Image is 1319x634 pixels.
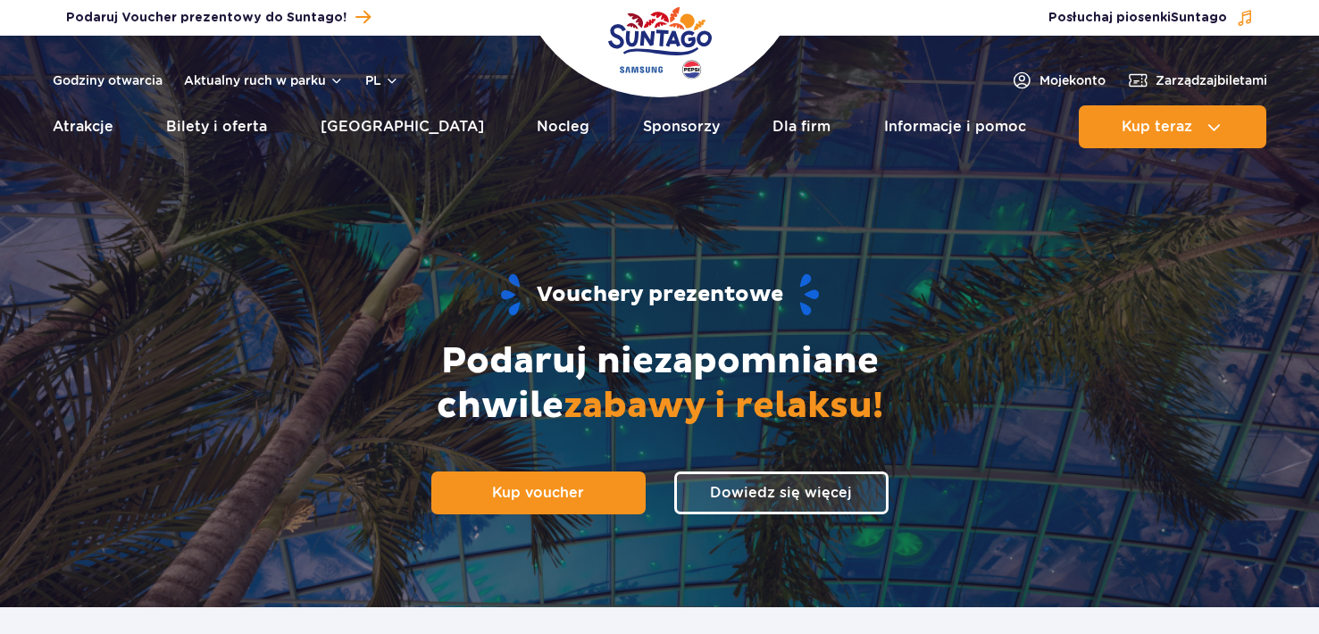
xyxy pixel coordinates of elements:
span: zabawy i relaksu! [563,384,883,429]
span: Podaruj Voucher prezentowy do Suntago! [66,9,346,27]
a: Kup voucher [431,471,646,514]
a: Zarządzajbiletami [1127,70,1267,91]
span: Kup voucher [492,484,584,501]
button: Posłuchaj piosenkiSuntago [1048,9,1254,27]
a: Bilety i oferta [166,105,267,148]
a: Mojekonto [1011,70,1106,91]
h2: Podaruj niezapomniane chwile [347,339,973,429]
span: Dowiedz się więcej [710,484,852,501]
span: Zarządzaj biletami [1156,71,1267,89]
a: Dowiedz się więcej [674,471,889,514]
a: Nocleg [537,105,589,148]
a: Informacje i pomoc [884,105,1026,148]
a: Sponsorzy [643,105,720,148]
button: Aktualny ruch w parku [184,73,344,88]
span: Moje konto [1039,71,1106,89]
a: Podaruj Voucher prezentowy do Suntago! [66,5,371,29]
a: Godziny otwarcia [53,71,163,89]
h1: Vouchery prezentowe [86,272,1234,318]
a: Dla firm [772,105,831,148]
button: Kup teraz [1079,105,1266,148]
button: pl [365,71,399,89]
span: Kup teraz [1122,119,1192,135]
a: [GEOGRAPHIC_DATA] [321,105,484,148]
a: Atrakcje [53,105,113,148]
span: Suntago [1171,12,1227,24]
span: Posłuchaj piosenki [1048,9,1227,27]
